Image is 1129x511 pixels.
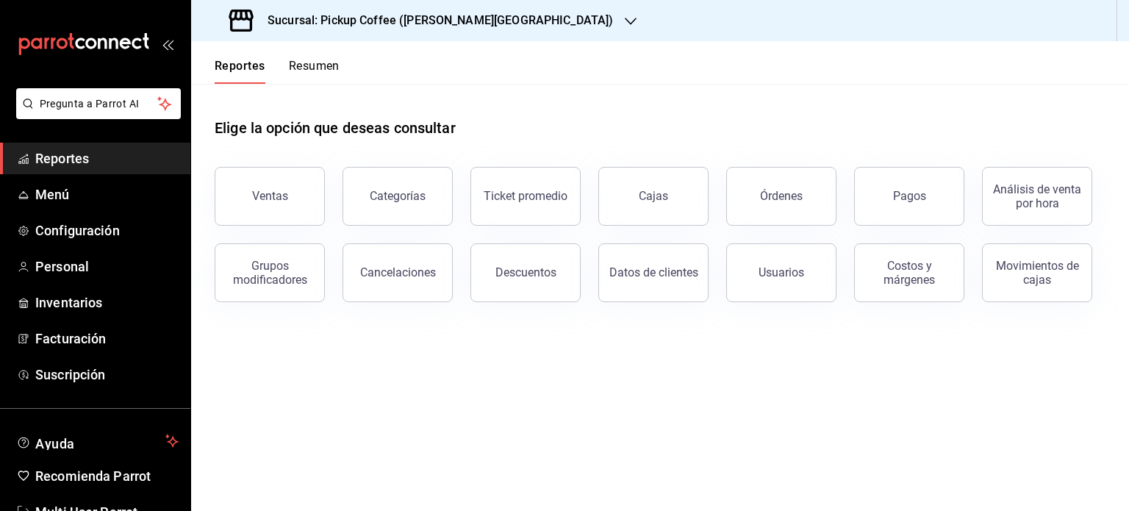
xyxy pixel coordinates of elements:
div: navigation tabs [215,59,340,84]
button: Ticket promedio [470,167,581,226]
button: Movimientos de cajas [982,243,1092,302]
span: Suscripción [35,365,179,385]
button: Grupos modificadores [215,243,325,302]
h1: Elige la opción que deseas consultar [215,117,456,139]
button: Análisis de venta por hora [982,167,1092,226]
div: Descuentos [495,265,556,279]
span: Personal [35,257,179,276]
div: Movimientos de cajas [992,259,1083,287]
button: Reportes [215,59,265,84]
span: Reportes [35,149,179,168]
div: Categorías [370,189,426,203]
span: Recomienda Parrot [35,466,179,486]
button: Resumen [289,59,340,84]
button: Ventas [215,167,325,226]
button: Órdenes [726,167,836,226]
a: Pregunta a Parrot AI [10,107,181,122]
div: Cancelaciones [360,265,436,279]
span: Ayuda [35,432,160,450]
button: Descuentos [470,243,581,302]
button: Cancelaciones [343,243,453,302]
div: Ventas [252,189,288,203]
div: Órdenes [760,189,803,203]
div: Costos y márgenes [864,259,955,287]
div: Grupos modificadores [224,259,315,287]
div: Análisis de venta por hora [992,182,1083,210]
div: Cajas [639,189,668,203]
span: Facturación [35,329,179,349]
button: open_drawer_menu [162,38,173,50]
span: Inventarios [35,293,179,312]
div: Ticket promedio [484,189,567,203]
button: Costos y márgenes [854,243,964,302]
button: Usuarios [726,243,836,302]
span: Menú [35,185,179,204]
h3: Sucursal: Pickup Coffee ([PERSON_NAME][GEOGRAPHIC_DATA]) [256,12,613,29]
div: Pagos [893,189,926,203]
span: Configuración [35,221,179,240]
button: Pagos [854,167,964,226]
div: Usuarios [759,265,804,279]
button: Categorías [343,167,453,226]
button: Datos de clientes [598,243,709,302]
div: Datos de clientes [609,265,698,279]
span: Pregunta a Parrot AI [40,96,158,112]
button: Pregunta a Parrot AI [16,88,181,119]
button: Cajas [598,167,709,226]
